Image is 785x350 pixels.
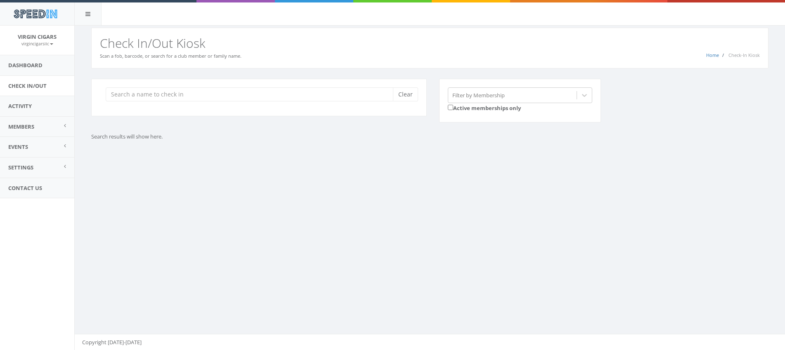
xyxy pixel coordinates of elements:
span: Check-In Kiosk [728,52,760,58]
input: Search a name to check in [106,87,399,101]
div: Filter by Membership [452,91,505,99]
small: Scan a fob, barcode, or search for a club member or family name. [100,53,241,59]
label: Active memberships only [448,103,521,112]
span: Members [8,123,34,130]
span: Contact Us [8,184,42,192]
span: Settings [8,164,33,171]
p: Search results will show here. [91,133,475,141]
input: Active memberships only [448,105,453,110]
span: Virgin Cigars [18,33,57,40]
a: Home [706,52,719,58]
h2: Check In/Out Kiosk [100,36,760,50]
img: speedin_logo.png [9,6,61,21]
span: Events [8,143,28,150]
button: Clear [393,87,418,101]
a: virgincigarsllc [21,40,53,47]
small: virgincigarsllc [21,41,53,47]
